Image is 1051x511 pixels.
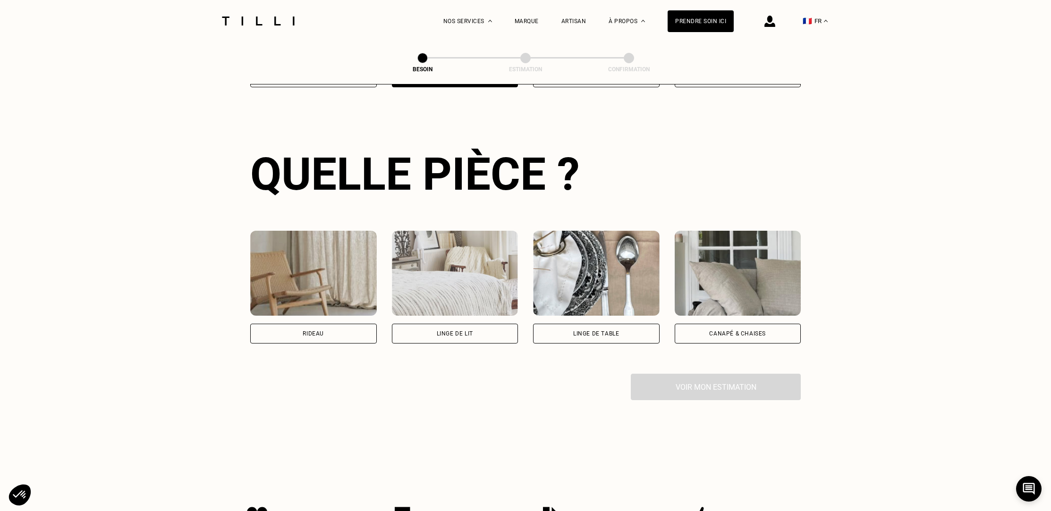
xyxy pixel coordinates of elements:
[250,231,377,316] img: Tilli retouche votre Rideau
[437,331,473,336] div: Linge de lit
[250,148,801,201] div: Quelle pièce ?
[641,20,645,22] img: Menu déroulant à propos
[533,231,660,316] img: Tilli retouche votre Linge de table
[219,17,298,25] img: Logo du service de couturière Tilli
[675,231,801,316] img: Tilli retouche votre Canapé & chaises
[803,17,812,25] span: 🇫🇷
[392,231,518,316] img: Tilli retouche votre Linge de lit
[582,66,676,73] div: Confirmation
[764,16,775,27] img: icône connexion
[668,10,734,32] a: Prendre soin ici
[824,20,828,22] img: menu déroulant
[488,20,492,22] img: Menu déroulant
[375,66,470,73] div: Besoin
[709,331,766,336] div: Canapé & chaises
[515,18,539,25] a: Marque
[478,66,573,73] div: Estimation
[303,331,324,336] div: Rideau
[573,331,619,336] div: Linge de table
[561,18,586,25] a: Artisan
